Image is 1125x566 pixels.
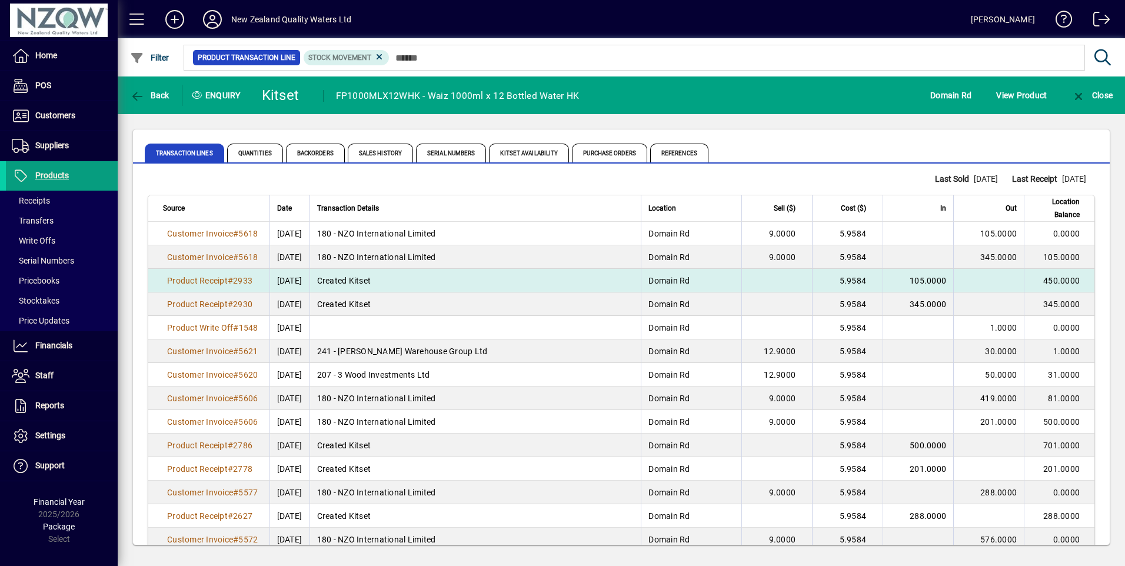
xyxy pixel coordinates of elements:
[130,91,169,100] span: Back
[233,323,238,332] span: #
[228,299,233,309] span: #
[233,299,252,309] span: 2930
[741,245,812,269] td: 9.0000
[269,245,309,269] td: [DATE]
[163,510,257,522] a: Product Receipt#2627
[749,202,806,215] div: Sell ($)
[974,174,998,184] span: [DATE]
[167,417,233,427] span: Customer Invoice
[163,415,262,428] a: Customer Invoice#5606
[167,441,228,450] span: Product Receipt
[1006,202,1017,215] span: Out
[35,141,69,150] span: Suppliers
[648,464,690,474] span: Domain Rd
[233,417,238,427] span: #
[12,296,59,305] span: Stocktakes
[167,252,233,262] span: Customer Invoice
[238,347,258,356] span: 5621
[1024,269,1094,292] td: 450.0000
[309,528,641,551] td: 180 - NZO International Limited
[990,323,1017,332] span: 1.0000
[277,202,302,215] div: Date
[940,202,946,215] span: In
[12,216,54,225] span: Transfers
[262,86,312,105] div: Kitset
[163,202,262,215] div: Source
[233,535,238,544] span: #
[6,451,118,481] a: Support
[167,276,228,285] span: Product Receipt
[648,229,690,238] span: Domain Rd
[1062,174,1086,184] span: [DATE]
[841,202,866,215] span: Cost ($)
[163,227,262,240] a: Customer Invoice#5618
[648,323,690,332] span: Domain Rd
[820,202,877,215] div: Cost ($)
[238,488,258,497] span: 5577
[6,191,118,211] a: Receipts
[309,245,641,269] td: 180 - NZO International Limited
[12,256,74,265] span: Serial Numbers
[741,363,812,387] td: 12.9000
[233,370,238,379] span: #
[812,269,883,292] td: 5.9584
[812,410,883,434] td: 5.9584
[163,533,262,546] a: Customer Invoice#5572
[12,316,69,325] span: Price Updates
[163,345,262,358] a: Customer Invoice#5621
[985,347,1017,356] span: 30.0000
[35,171,69,180] span: Products
[812,245,883,269] td: 5.9584
[163,202,185,215] span: Source
[317,202,379,215] span: Transaction Details
[233,252,238,262] span: #
[1069,85,1116,106] button: Close
[6,311,118,331] a: Price Updates
[1031,195,1080,221] span: Location Balance
[812,363,883,387] td: 5.9584
[34,497,85,507] span: Financial Year
[1071,91,1113,100] span: Close
[163,439,257,452] a: Product Receipt#2786
[231,10,351,29] div: New Zealand Quality Waters Ltd
[985,370,1017,379] span: 50.0000
[812,339,883,363] td: 5.9584
[648,370,690,379] span: Domain Rd
[1024,434,1094,457] td: 701.0000
[309,339,641,363] td: 241 - [PERSON_NAME] Warehouse Group Ltd
[812,222,883,245] td: 5.9584
[416,144,486,162] span: Serial Numbers
[35,341,72,350] span: Financials
[228,511,233,521] span: #
[167,394,233,403] span: Customer Invoice
[163,298,257,311] a: Product Receipt#2930
[167,370,233,379] span: Customer Invoice
[648,441,690,450] span: Domain Rd
[35,371,54,380] span: Staff
[309,363,641,387] td: 207 - 3 Wood Investments Ltd
[910,441,946,450] span: 500.0000
[309,292,641,316] td: Created Kitset
[233,347,238,356] span: #
[194,9,231,30] button: Profile
[233,464,252,474] span: 2778
[6,271,118,291] a: Pricebooks
[269,269,309,292] td: [DATE]
[6,101,118,131] a: Customers
[238,535,258,544] span: 5572
[6,41,118,71] a: Home
[6,291,118,311] a: Stocktakes
[1024,316,1094,339] td: 0.0000
[233,229,238,238] span: #
[167,464,228,474] span: Product Receipt
[6,71,118,101] a: POS
[127,85,172,106] button: Back
[163,368,262,381] a: Customer Invoice#5620
[971,10,1035,29] div: [PERSON_NAME]
[233,394,238,403] span: #
[935,173,974,185] span: Last Sold
[309,504,641,528] td: Created Kitset
[1024,292,1094,316] td: 345.0000
[741,387,812,410] td: 9.0000
[812,457,883,481] td: 5.9584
